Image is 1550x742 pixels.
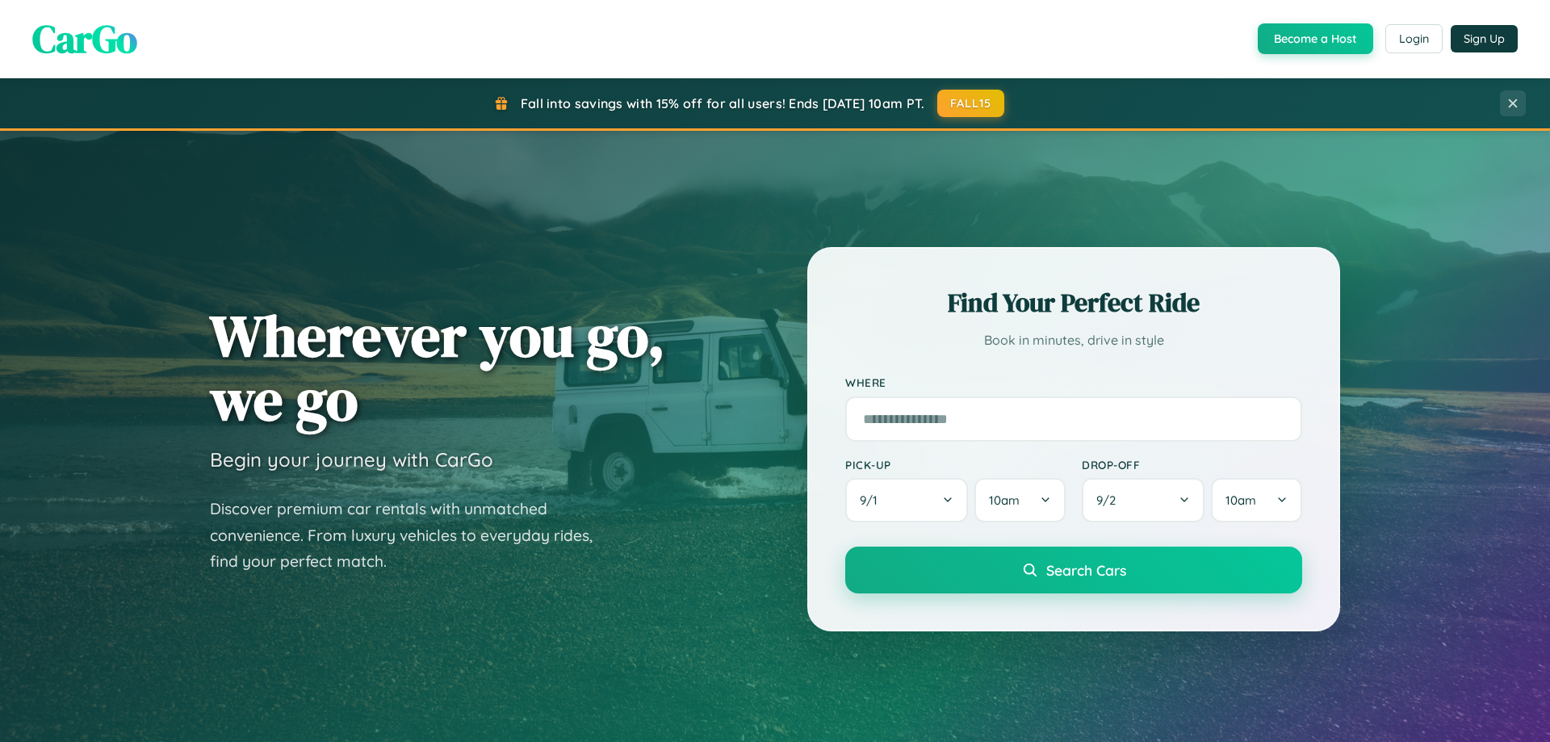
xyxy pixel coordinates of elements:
[845,329,1302,352] p: Book in minutes, drive in style
[845,478,968,522] button: 9/1
[1046,561,1126,579] span: Search Cars
[210,496,614,575] p: Discover premium car rentals with unmatched convenience. From luxury vehicles to everyday rides, ...
[1211,478,1302,522] button: 10am
[1385,24,1443,53] button: Login
[845,458,1066,472] label: Pick-up
[860,493,886,508] span: 9 / 1
[845,285,1302,321] h2: Find Your Perfect Ride
[1451,25,1518,52] button: Sign Up
[845,376,1302,390] label: Where
[210,304,665,431] h1: Wherever you go, we go
[521,95,925,111] span: Fall into savings with 15% off for all users! Ends [DATE] 10am PT.
[1096,493,1124,508] span: 9 / 2
[210,447,493,472] h3: Begin your journey with CarGo
[974,478,1066,522] button: 10am
[1258,23,1373,54] button: Become a Host
[1225,493,1256,508] span: 10am
[32,12,137,65] span: CarGo
[1082,478,1204,522] button: 9/2
[845,547,1302,593] button: Search Cars
[937,90,1005,117] button: FALL15
[1082,458,1302,472] label: Drop-off
[989,493,1020,508] span: 10am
